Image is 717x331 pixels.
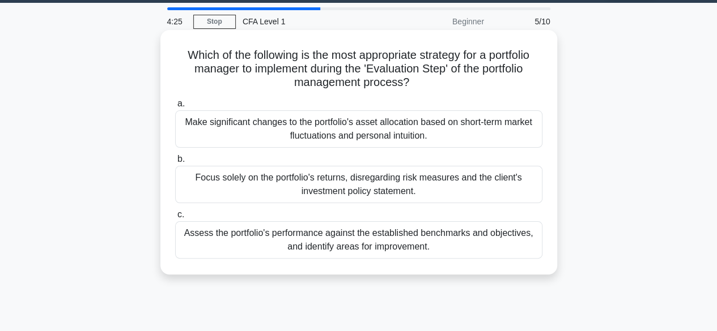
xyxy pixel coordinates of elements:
div: 4:25 [160,10,193,33]
div: 5/10 [491,10,557,33]
div: CFA Level 1 [236,10,392,33]
a: Stop [193,15,236,29]
div: Make significant changes to the portfolio's asset allocation based on short-term market fluctuati... [175,110,542,148]
div: Assess the portfolio's performance against the established benchmarks and objectives, and identif... [175,221,542,259]
div: Focus solely on the portfolio's returns, disregarding risk measures and the client's investment p... [175,166,542,203]
span: b. [177,154,185,164]
span: c. [177,209,184,219]
h5: Which of the following is the most appropriate strategy for a portfolio manager to implement duri... [174,48,544,90]
span: a. [177,98,185,108]
div: Beginner [392,10,491,33]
